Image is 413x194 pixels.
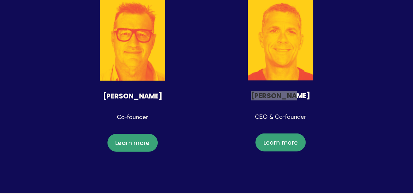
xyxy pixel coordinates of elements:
button: Learn more [107,134,158,152]
p: CEO & Co-founder [212,112,349,122]
button: Learn more [255,133,306,152]
strong: [PERSON_NAME] [103,91,162,101]
strong: [PERSON_NAME] [251,91,310,100]
p: Co-founder [64,112,201,122]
